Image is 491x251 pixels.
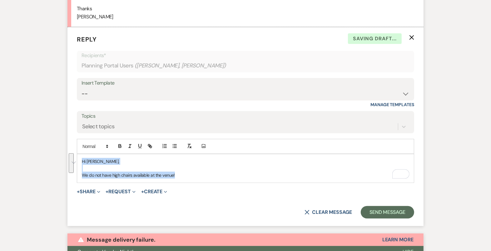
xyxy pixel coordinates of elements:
button: Create [141,189,167,194]
button: Request [106,189,136,194]
div: Planning Portal Users [82,60,409,72]
div: Insert Template [82,79,409,88]
span: + [141,189,144,194]
p: Thanks [77,5,414,13]
a: Manage Templates [370,102,414,107]
p: Hi [PERSON_NAME], [82,158,409,165]
button: Share [77,189,100,194]
span: ( [PERSON_NAME], [PERSON_NAME] ) [135,62,226,70]
span: + [106,189,109,194]
label: Topics [82,112,409,121]
span: Saving draft... [348,33,402,44]
button: Learn More [382,237,414,242]
p: Message delivery failure. [87,235,156,244]
span: Reply [77,35,97,43]
button: Send Message [361,206,414,219]
p: [PERSON_NAME] [77,13,414,21]
div: To enrich screen reader interactions, please activate Accessibility in Grammarly extension settings [77,154,414,183]
p: We do not have high chairs available at the venue! [82,172,409,179]
p: Recipients* [82,52,409,60]
button: Clear message [305,210,352,215]
span: + [77,189,80,194]
div: Select topics [82,122,115,131]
